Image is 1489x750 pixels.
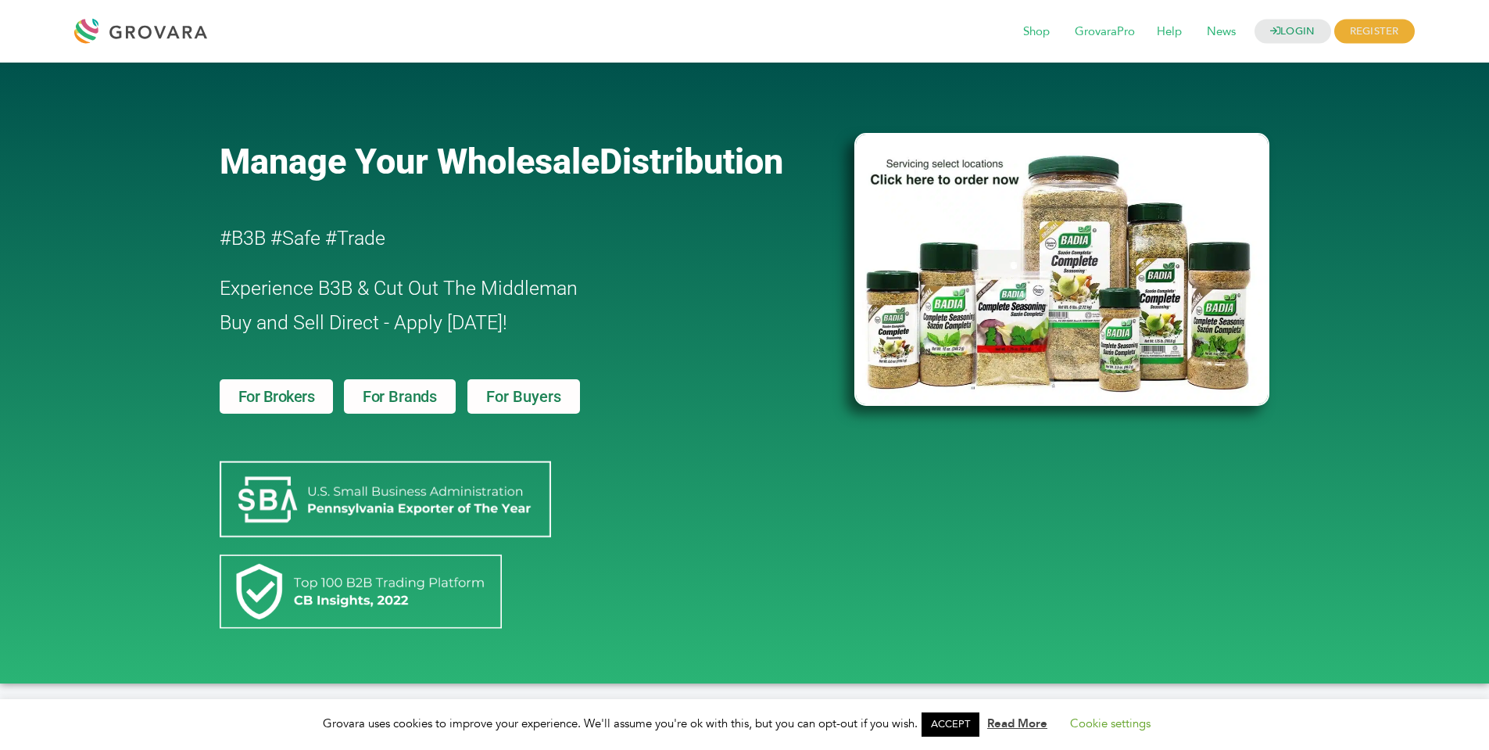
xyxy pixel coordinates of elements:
[922,712,979,737] a: ACCEPT
[344,379,456,414] a: For Brands
[1334,20,1415,44] span: REGISTER
[600,141,783,182] span: Distribution
[220,277,578,300] span: Experience B3B & Cut Out The Middleman
[1196,23,1247,41] a: News
[220,141,829,182] a: Manage Your WholesaleDistribution
[467,379,580,414] a: For Buyers
[1012,17,1061,47] span: Shop
[1070,716,1151,731] a: Cookie settings
[220,221,765,256] h2: #B3B #Safe #Trade
[1146,23,1193,41] a: Help
[486,389,561,404] span: For Buyers
[1196,17,1247,47] span: News
[220,311,507,334] span: Buy and Sell Direct - Apply [DATE]!
[220,141,600,182] span: Manage Your Wholesale
[1012,23,1061,41] a: Shop
[220,379,334,414] a: For Brokers
[238,389,315,404] span: For Brokers
[323,716,1166,731] span: Grovara uses cookies to improve your experience. We'll assume you're ok with this, but you can op...
[1064,23,1146,41] a: GrovaraPro
[1255,20,1331,44] a: LOGIN
[987,716,1047,731] a: Read More
[363,389,437,404] span: For Brands
[1146,17,1193,47] span: Help
[1064,17,1146,47] span: GrovaraPro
